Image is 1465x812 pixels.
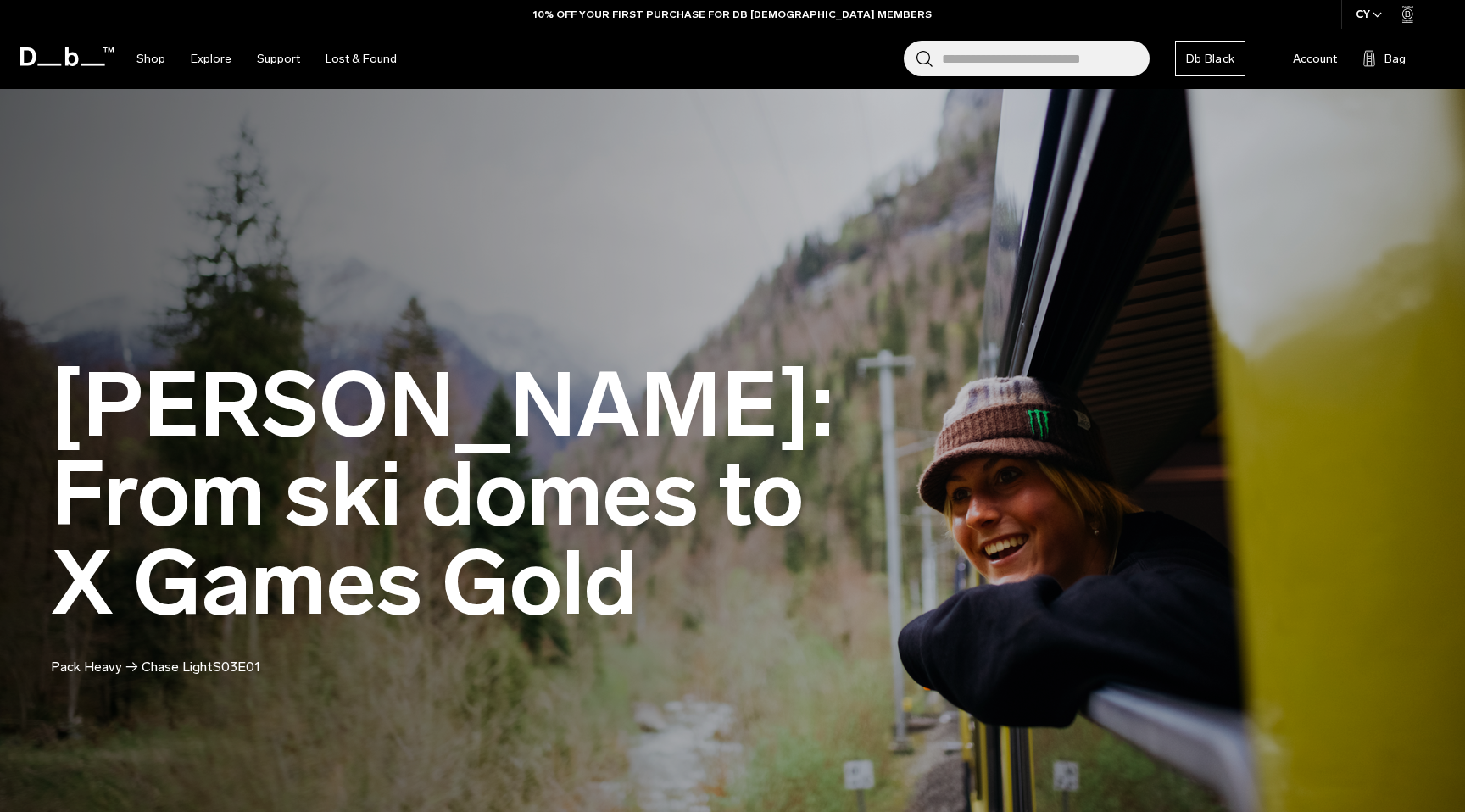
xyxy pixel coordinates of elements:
a: Account [1271,48,1337,69]
button: Bag [1362,48,1406,69]
a: Explore [191,29,231,89]
a: Shop [136,29,165,89]
a: Lost & Found [326,29,397,89]
nav: Main Navigation [124,29,409,89]
p: Pack Heavy → Chase LightS03E01 [51,637,458,677]
a: 10% OFF YOUR FIRST PURCHASE FOR DB [DEMOGRAPHIC_DATA] MEMBERS [533,7,932,22]
span: Bag [1384,50,1406,68]
span: Account [1293,50,1337,68]
a: Support [257,29,300,89]
a: Db Black [1175,41,1245,76]
h2: [PERSON_NAME]: From ski domes to X Games Gold [51,361,814,628]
